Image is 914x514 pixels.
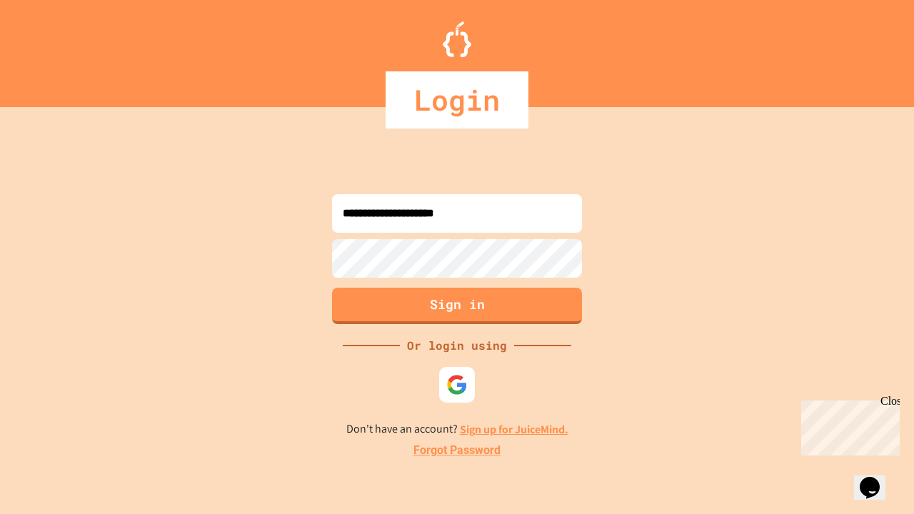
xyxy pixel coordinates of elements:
button: Sign in [332,288,582,324]
p: Don't have an account? [346,420,568,438]
a: Sign up for JuiceMind. [460,422,568,437]
iframe: chat widget [854,457,900,500]
a: Forgot Password [413,442,501,459]
div: Or login using [400,337,514,354]
iframe: chat widget [795,395,900,455]
img: google-icon.svg [446,374,468,395]
div: Chat with us now!Close [6,6,99,91]
img: Logo.svg [443,21,471,57]
div: Login [386,71,528,128]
